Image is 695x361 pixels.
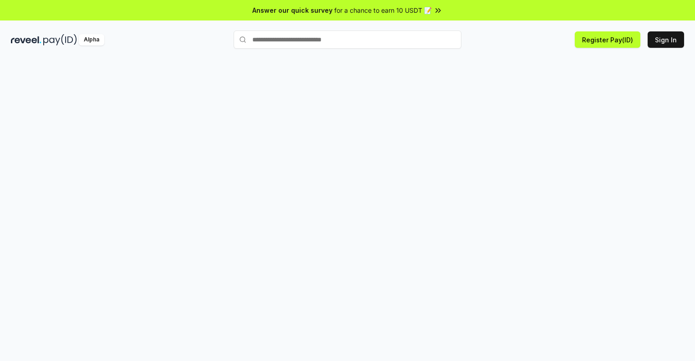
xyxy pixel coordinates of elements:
[648,31,684,48] button: Sign In
[43,34,77,46] img: pay_id
[252,5,332,15] span: Answer our quick survey
[79,34,104,46] div: Alpha
[334,5,432,15] span: for a chance to earn 10 USDT 📝
[575,31,640,48] button: Register Pay(ID)
[11,34,41,46] img: reveel_dark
